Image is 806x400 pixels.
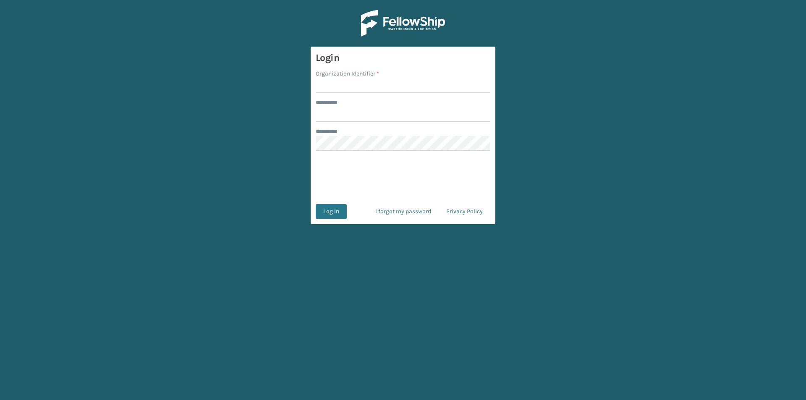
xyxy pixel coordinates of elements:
[316,69,379,78] label: Organization Identifier
[316,52,490,64] h3: Login
[439,204,490,219] a: Privacy Policy
[361,10,445,37] img: Logo
[316,204,347,219] button: Log In
[339,161,467,194] iframe: reCAPTCHA
[368,204,439,219] a: I forgot my password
